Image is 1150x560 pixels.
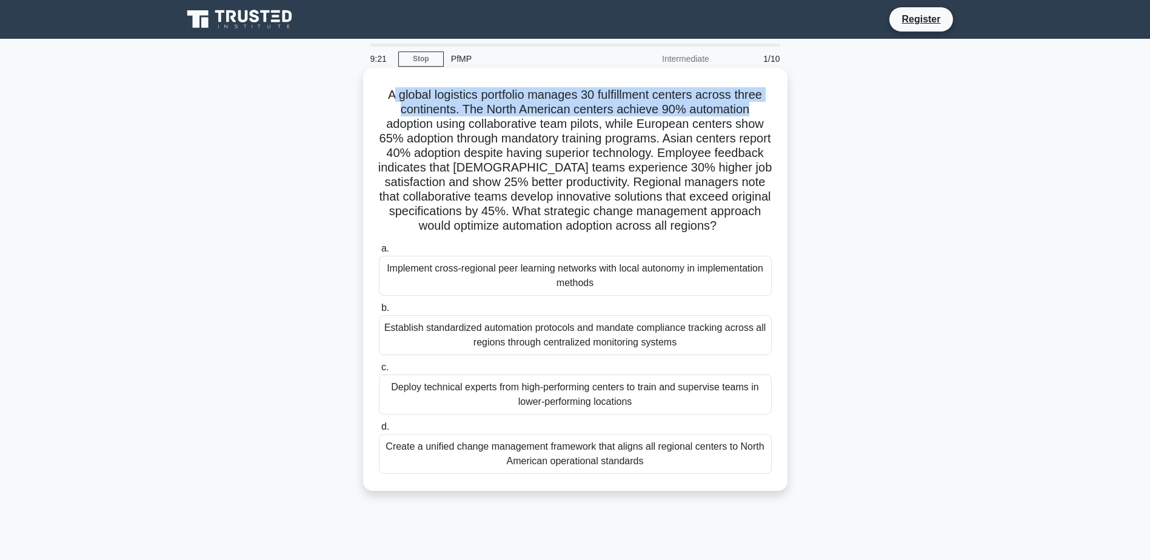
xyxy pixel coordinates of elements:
[398,52,444,67] a: Stop
[379,256,772,296] div: Implement cross-regional peer learning networks with local autonomy in implementation methods
[717,47,787,71] div: 1/10
[363,47,398,71] div: 9:21
[381,302,389,313] span: b.
[381,243,389,253] span: a.
[378,87,773,234] h5: A global logistics portfolio manages 30 fulfillment centers across three continents. The North Am...
[379,315,772,355] div: Establish standardized automation protocols and mandate compliance tracking across all regions th...
[379,434,772,474] div: Create a unified change management framework that aligns all regional centers to North American o...
[381,421,389,432] span: d.
[894,12,948,27] a: Register
[379,375,772,415] div: Deploy technical experts from high-performing centers to train and supervise teams in lower-perfo...
[610,47,717,71] div: Intermediate
[444,47,610,71] div: PfMP
[381,362,389,372] span: c.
